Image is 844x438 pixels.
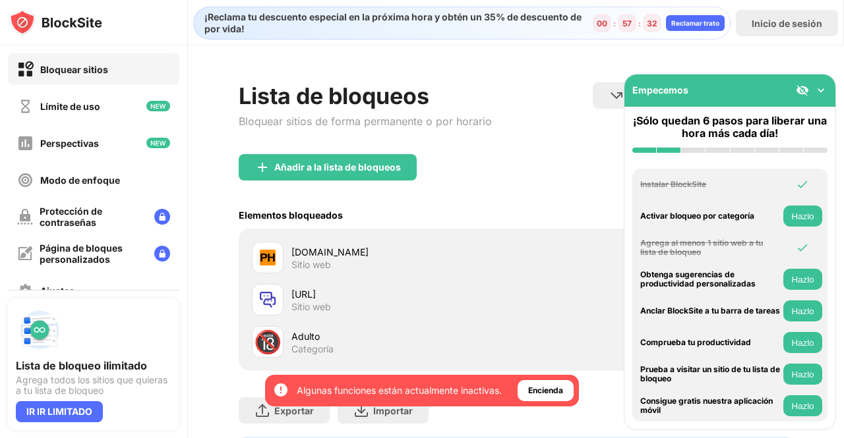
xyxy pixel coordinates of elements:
font: Lista de bloqueo ilimitado [16,359,147,372]
font: Anclar BlockSite a tu barra de tareas [640,306,780,315]
font: Encienda [528,385,563,395]
font: Añadir a la lista de bloqueos [274,161,401,173]
font: Protección de contraseñas [40,205,102,228]
button: Hazlo [783,205,822,227]
button: Hazlo [783,332,822,353]
img: eye-not-visible.svg [796,84,809,97]
font: Instalar BlockSite [640,179,706,189]
font: Sitio web [291,301,331,312]
font: Algunas funciones están actualmente inactivas. [297,385,502,396]
font: IR IR LIMITADO [26,406,92,417]
font: ¡Reclama tu descuento especial en la próxima hora y obtén un 35% de descuento de por vida! [204,11,582,34]
font: Hazlo [791,306,814,316]
font: Activar bloqueo por categoría [640,211,754,221]
font: 00 [597,18,607,28]
font: Reclamar trato [671,19,719,27]
font: Comprueba tu productividad [640,337,751,347]
img: lock-menu.svg [154,209,170,225]
font: 32 [647,18,657,28]
font: Hazlo [791,275,814,285]
img: customize-block-page-off.svg [17,246,33,261]
img: favicons [260,250,276,265]
img: insights-off.svg [17,135,34,151]
font: Hazlo [791,338,814,348]
font: Sitio web [291,259,331,270]
font: : [638,18,641,28]
font: Bloquear sitios de forma permanente o por horario [239,115,492,128]
font: Empecemos [632,84,688,96]
font: Elementos bloqueados [239,209,343,221]
font: Importar [373,405,413,416]
img: settings-off.svg [17,283,34,299]
font: 🔞 [254,328,282,355]
button: Hazlo [783,364,822,385]
button: Hazlo [783,395,822,416]
font: ¡Sólo quedan 6 pasos para liberar una hora más cada día! [633,114,827,140]
font: Bloquear sitios [40,64,108,75]
img: password-protection-off.svg [17,209,33,225]
font: : [613,18,616,28]
img: new-icon.svg [146,101,170,111]
img: time-usage-off.svg [17,98,34,115]
font: Lista de bloqueos [239,82,429,109]
font: Límite de uso [40,101,100,112]
button: Hazlo [783,269,822,290]
font: Inicio de sesión [752,18,822,29]
img: favicons [260,292,276,308]
font: Categoría [291,343,334,354]
font: Modo de enfoque [40,175,120,186]
font: 57 [622,18,632,28]
font: Hazlo [791,211,814,221]
img: error-circle-white.svg [273,382,289,398]
font: Agrega todos los sitios que quieras a tu lista de bloqueo [16,374,167,396]
font: Obtenga sugerencias de productividad personalizadas [640,269,756,288]
font: [DOMAIN_NAME] [291,246,369,258]
font: Exportar [274,405,314,416]
font: Hazlo [791,401,814,411]
img: omni-setup-toggle.svg [814,84,828,97]
font: Agrega al menos 1 sitio web a tu lista de bloqueo [640,238,763,257]
button: Hazlo [783,300,822,321]
img: focus-off.svg [17,172,34,188]
font: Página de bloques personalizados [40,242,123,265]
img: push-block-list.svg [16,306,63,354]
font: Consigue gratis nuestra aplicación móvil [640,396,773,415]
img: new-icon.svg [146,138,170,148]
img: logo-blocksite.svg [9,9,102,36]
font: Adulto [291,331,320,342]
font: [URL] [291,288,316,300]
font: Prueba a visitar un sitio de tu lista de bloqueo [640,364,780,383]
img: omni-check.svg [796,241,809,254]
font: Ajustes [40,285,75,296]
img: block-on.svg [17,61,34,78]
font: Perspectivas [40,138,99,149]
font: Hazlo [791,370,814,379]
img: omni-check.svg [796,178,809,191]
img: lock-menu.svg [154,246,170,261]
